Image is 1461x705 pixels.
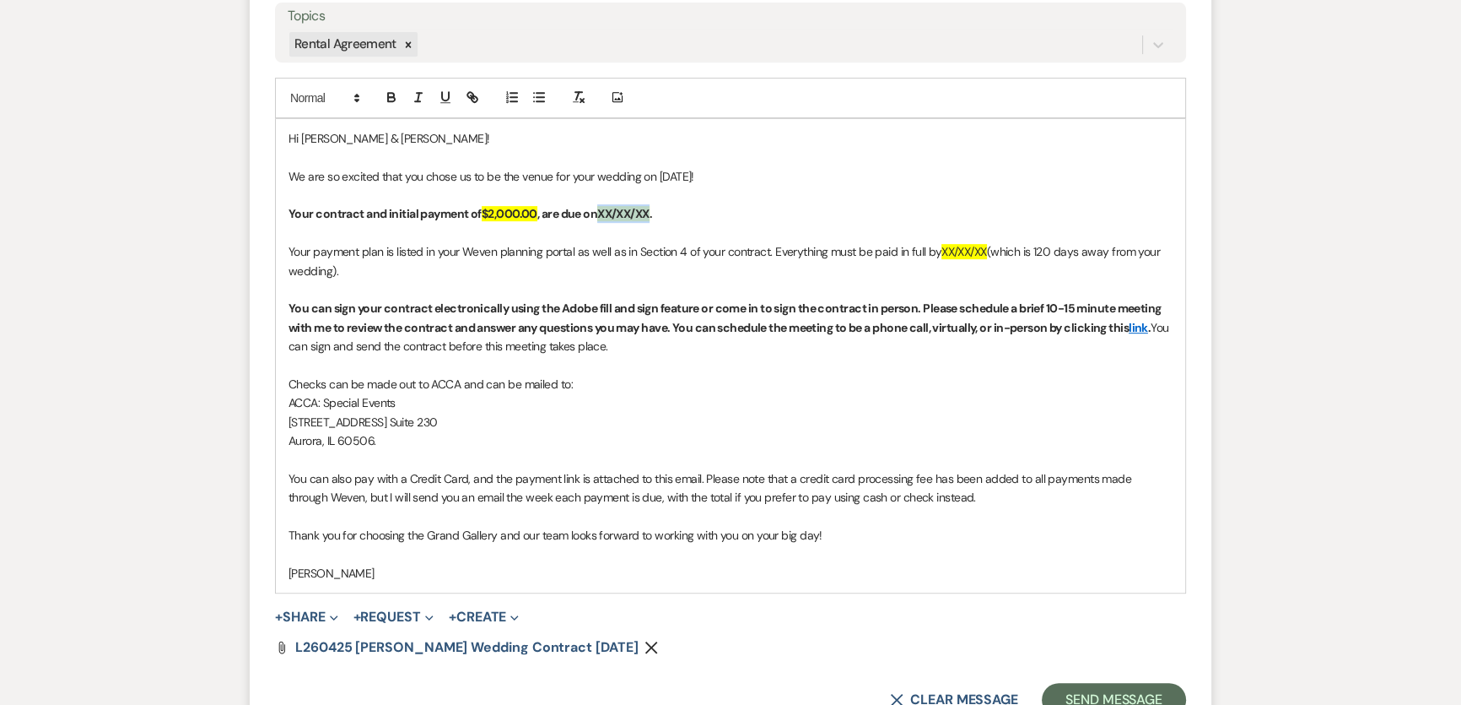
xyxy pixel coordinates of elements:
[288,431,1173,450] p: Aurora, IL 60506.
[288,206,482,221] strong: Your contract and initial payment of
[288,413,1173,431] p: [STREET_ADDRESS] Suite 230
[288,375,1173,393] p: Checks can be made out to ACCA and can be mailed to:
[537,206,597,221] strong: , are due on
[1129,320,1148,335] a: link
[597,206,650,221] strong: XX/XX/XX
[288,301,1163,334] strong: You can sign your contract electronically using the Adobe fill and sign feature or come in to sig...
[288,129,1173,148] p: Hi [PERSON_NAME] & [PERSON_NAME]!
[482,206,537,221] strong: $2,000.00
[288,393,1173,412] p: ACCA: Special Events
[295,641,638,654] a: L260425 [PERSON_NAME] Wedding Contract [DATE]
[288,564,1173,583] p: [PERSON_NAME]
[353,610,434,624] button: Request
[289,32,399,57] div: Rental Agreement
[288,299,1173,355] p: You can sign and send the contract before this meeting takes place.
[275,610,283,624] span: +
[288,167,1173,186] p: We are so excited that you chose us to be the venue for your wedding on [DATE]!
[288,469,1173,507] p: You can also pay with a Credit Card, and the payment link is attached to this email. Please note ...
[650,206,652,221] strong: .
[288,526,1173,545] p: Thank you for choosing the Grand Gallery and our team looks forward to working with you on your b...
[288,242,1173,280] p: Your payment plan is listed in your Weven planning portal as well as in Section 4 of your contrac...
[449,610,519,624] button: Create
[295,638,638,656] span: L260425 [PERSON_NAME] Wedding Contract [DATE]
[941,244,987,259] span: XX/XX/XX
[275,610,338,624] button: Share
[288,4,1173,29] label: Topics
[449,610,456,624] span: +
[353,610,361,624] span: +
